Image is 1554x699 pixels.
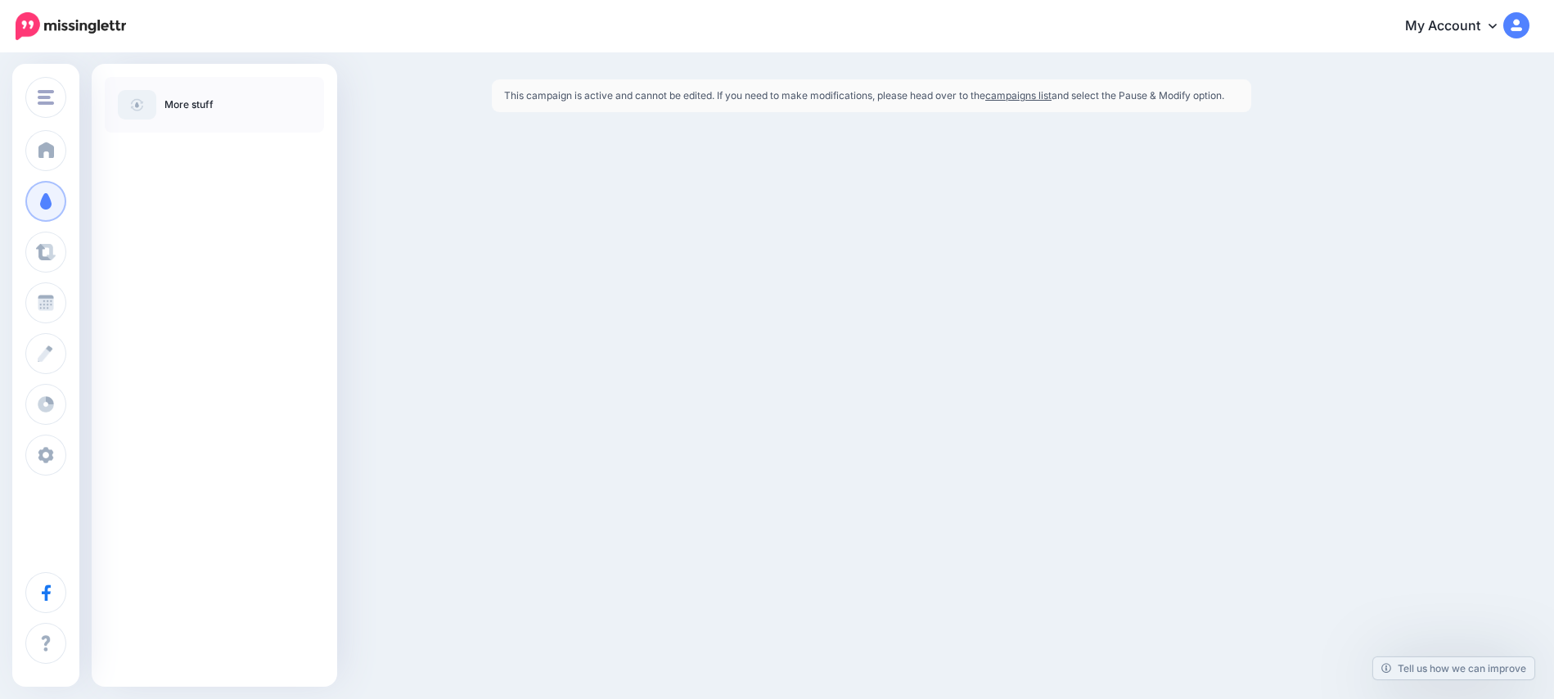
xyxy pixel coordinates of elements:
[1389,7,1529,47] a: My Account
[164,97,214,113] p: More stuff
[38,90,54,105] img: menu.png
[118,90,156,120] img: article-default-image-icon.png
[985,89,1052,101] a: campaigns list
[492,79,1251,112] div: This campaign is active and cannot be edited. If you need to make modifications, please head over...
[1373,657,1534,679] a: Tell us how we can improve
[16,12,126,40] img: Missinglettr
